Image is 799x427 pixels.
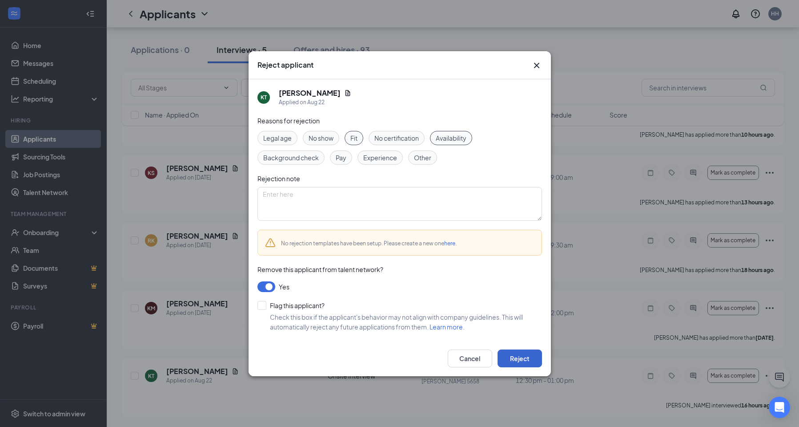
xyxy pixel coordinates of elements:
span: Availability [436,133,466,143]
span: Remove this applicant from talent network? [257,265,383,273]
span: No certification [374,133,419,143]
span: No show [309,133,333,143]
button: Close [531,60,542,71]
svg: Warning [265,237,276,248]
svg: Document [344,89,351,97]
span: Experience [363,153,397,163]
span: No rejection templates have been setup. Please create a new one . [281,240,457,247]
a: Learn more. [430,323,465,331]
a: here [444,240,455,247]
div: Applied on Aug 22 [279,98,351,107]
button: Cancel [448,350,492,367]
span: Legal age [263,133,292,143]
span: Other [414,153,431,163]
span: Check this box if the applicant's behavior may not align with company guidelines. This will autom... [270,313,523,331]
span: Rejection note [257,175,300,183]
span: Reasons for rejection [257,117,320,125]
h5: [PERSON_NAME] [279,88,341,98]
span: Pay [336,153,346,163]
div: KT [261,94,267,101]
svg: Cross [531,60,542,71]
span: Background check [263,153,319,163]
button: Reject [498,350,542,367]
div: Open Intercom Messenger [769,397,790,418]
h3: Reject applicant [257,60,313,70]
span: Fit [350,133,357,143]
span: Yes [279,281,289,292]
